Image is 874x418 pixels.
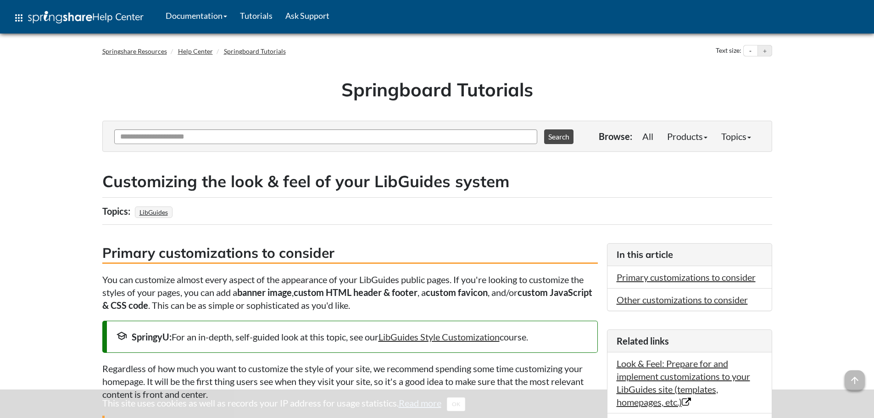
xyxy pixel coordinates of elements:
strong: SpringyU: [132,331,172,342]
h3: Primary customizations to consider [102,243,598,264]
span: arrow_upward [845,370,865,390]
h1: Springboard Tutorials [109,77,765,102]
div: Text size: [714,45,743,57]
a: Springboard Tutorials [224,47,286,55]
strong: custom favicon [426,287,488,298]
button: Decrease text size [744,45,757,56]
a: Primary customizations to consider [617,272,756,283]
a: Products [660,127,714,145]
a: Help Center [178,47,213,55]
p: You can customize almost every aspect of the appearance of your LibGuides public pages. If you're... [102,273,598,312]
div: Topics: [102,202,133,220]
span: apps [13,12,24,23]
strong: custom HTML header & footer [294,287,418,298]
a: apps Help Center [7,4,150,32]
a: Look & Feel: Prepare for and implement customizations to your LibGuides site (templates, homepage... [617,358,750,407]
div: This site uses cookies as well as records your IP address for usage statistics. [93,396,781,411]
a: Ask Support [279,4,336,27]
a: arrow_upward [845,371,865,382]
strong: banner image [237,287,292,298]
div: For an in-depth, self-guided look at this topic, see our course. [116,330,588,343]
span: Help Center [92,11,144,22]
a: LibGuides [138,206,169,219]
a: LibGuides Style Customization [379,331,500,342]
h2: Customizing the look & feel of your LibGuides system [102,170,772,193]
button: Search [544,129,573,144]
p: Browse: [599,130,632,143]
a: Springshare Resources [102,47,167,55]
a: Topics [714,127,758,145]
p: Regardless of how much you want to customize the style of your site, we recommend spending some t... [102,362,598,401]
button: Increase text size [758,45,772,56]
h3: In this article [617,248,763,261]
a: Other customizations to consider [617,294,748,305]
a: Tutorials [234,4,279,27]
span: school [116,330,127,341]
span: Related links [617,335,669,346]
img: Springshare [28,11,92,23]
a: Documentation [159,4,234,27]
a: All [635,127,660,145]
